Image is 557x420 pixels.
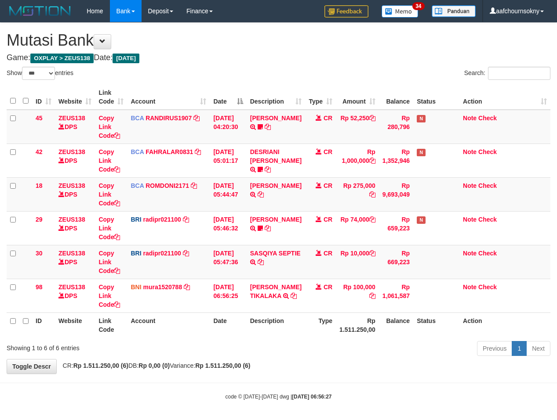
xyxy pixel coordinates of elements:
[55,110,95,144] td: DPS
[478,216,497,223] a: Check
[478,284,497,291] a: Check
[369,191,375,198] a: Copy Rp 275,000 to clipboard
[210,144,246,177] td: [DATE] 05:01:17
[210,279,246,312] td: [DATE] 06:56:25
[191,182,197,189] a: Copy ROMDONI2171 to clipboard
[98,115,120,139] a: Copy Link Code
[417,149,426,156] span: Has Note
[184,284,190,291] a: Copy mura1520788 to clipboard
[250,148,302,164] a: DESRIANI [PERSON_NAME]
[210,211,246,245] td: [DATE] 05:46:32
[36,284,43,291] span: 98
[210,85,246,110] th: Date: activate to sort column descending
[324,284,332,291] span: CR
[336,110,379,144] td: Rp 52,250
[369,292,375,299] a: Copy Rp 100,000 to clipboard
[55,144,95,177] td: DPS
[58,182,85,189] a: ZEUS138
[250,284,302,299] a: [PERSON_NAME] TIKALAKA
[210,312,246,337] th: Date
[250,182,302,189] a: [PERSON_NAME]
[247,312,305,337] th: Description
[131,250,141,257] span: BRI
[336,85,379,110] th: Amount: activate to sort column ascending
[58,284,85,291] a: ZEUS138
[379,85,413,110] th: Balance
[98,284,120,308] a: Copy Link Code
[265,123,271,130] a: Copy TENNY SETIAWAN to clipboard
[379,177,413,211] td: Rp 9,693,049
[432,5,476,17] img: panduan.png
[413,312,459,337] th: Status
[127,312,210,337] th: Account
[32,312,55,337] th: ID
[324,5,368,18] img: Feedback.jpg
[258,258,264,266] a: Copy SASQIYA SEPTIE to clipboard
[247,85,305,110] th: Description: activate to sort column ascending
[250,115,302,122] a: [PERSON_NAME]
[7,67,73,80] label: Show entries
[143,250,181,257] a: radipr021100
[95,312,127,337] th: Link Code
[36,115,43,122] span: 45
[478,115,497,122] a: Check
[146,148,193,155] a: FAHRALAR0831
[58,148,85,155] a: ZEUS138
[143,216,181,223] a: radipr021100
[250,216,302,223] a: [PERSON_NAME]
[512,341,527,356] a: 1
[36,216,43,223] span: 29
[463,250,477,257] a: Note
[7,4,73,18] img: MOTION_logo.png
[143,284,182,291] a: mura1520788
[7,359,57,374] a: Toggle Descr
[379,279,413,312] td: Rp 1,061,587
[193,115,200,122] a: Copy RANDIRUS1907 to clipboard
[459,85,550,110] th: Action: activate to sort column ascending
[58,250,85,257] a: ZEUS138
[73,362,128,369] strong: Rp 1.511.250,00 (6)
[55,177,95,211] td: DPS
[412,2,424,10] span: 34
[55,245,95,279] td: DPS
[459,312,550,337] th: Action
[195,148,201,155] a: Copy FAHRALAR0831 to clipboard
[55,85,95,110] th: Website: activate to sort column ascending
[146,115,192,122] a: RANDIRUS1907
[463,284,477,291] a: Note
[113,54,139,63] span: [DATE]
[30,54,94,63] span: OXPLAY > ZEUS138
[58,115,85,122] a: ZEUS138
[7,54,550,62] h4: Game: Date:
[478,250,497,257] a: Check
[305,85,336,110] th: Type: activate to sort column ascending
[7,340,226,352] div: Showing 1 to 6 of 6 entries
[95,85,127,110] th: Link Code: activate to sort column ascending
[336,279,379,312] td: Rp 100,000
[463,148,477,155] a: Note
[131,115,144,122] span: BCA
[138,362,170,369] strong: Rp 0,00 (0)
[369,157,375,164] a: Copy Rp 1,000,000 to clipboard
[305,312,336,337] th: Type
[382,5,419,18] img: Button%20Memo.svg
[379,312,413,337] th: Balance
[210,245,246,279] td: [DATE] 05:47:36
[265,166,271,173] a: Copy DESRIANI NATALIS T to clipboard
[336,144,379,177] td: Rp 1,000,000
[98,216,120,241] a: Copy Link Code
[58,362,251,369] span: CR: DB: Variance:
[55,312,95,337] th: Website
[464,67,550,80] label: Search:
[463,216,477,223] a: Note
[98,250,120,274] a: Copy Link Code
[477,341,512,356] a: Previous
[324,182,332,189] span: CR
[250,250,301,257] a: SASQIYA SEPTIE
[324,250,332,257] span: CR
[369,115,375,122] a: Copy Rp 52,250 to clipboard
[36,148,43,155] span: 42
[324,148,332,155] span: CR
[463,182,477,189] a: Note
[98,182,120,207] a: Copy Link Code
